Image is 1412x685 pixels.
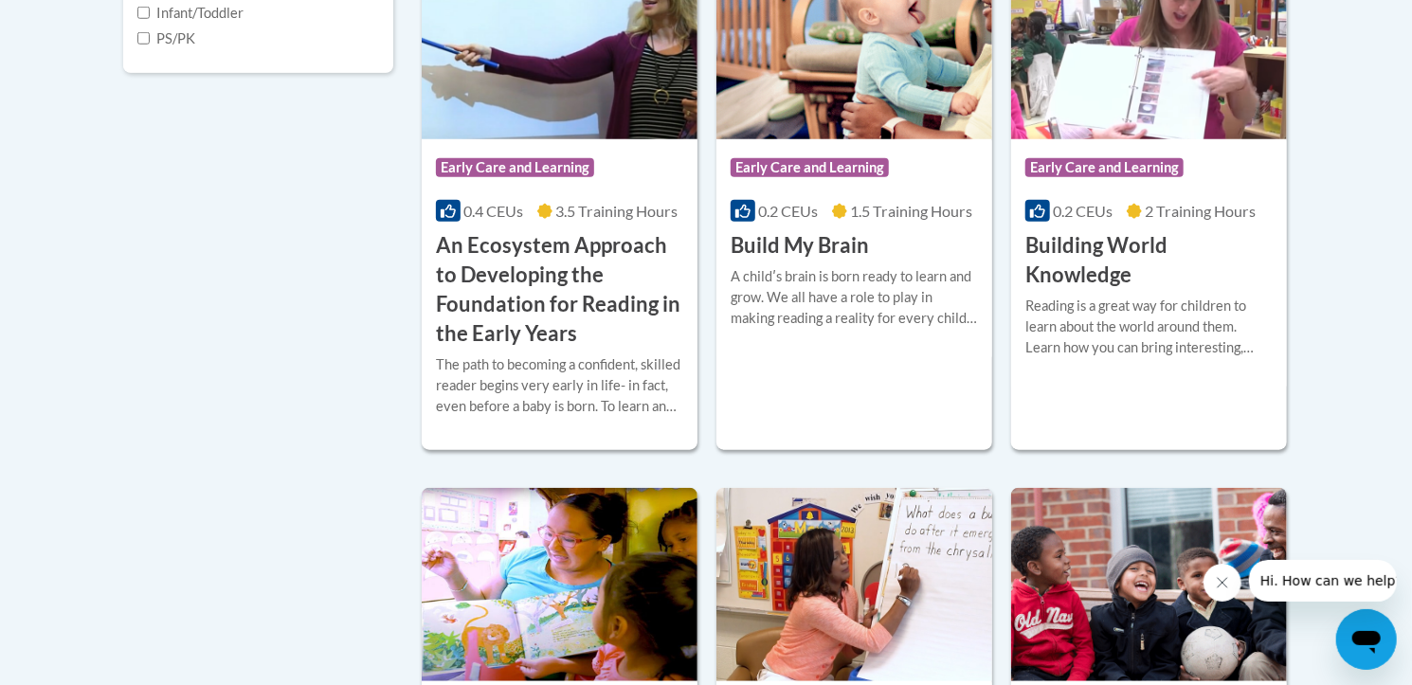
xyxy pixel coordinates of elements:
span: 0.2 CEUs [758,202,818,220]
span: 3.5 Training Hours [555,202,678,220]
div: A childʹs brain is born ready to learn and grow. We all have a role to play in making reading a r... [731,266,978,329]
input: Checkbox for Options [137,7,150,19]
span: Early Care and Learning [731,158,889,177]
input: Checkbox for Options [137,32,150,45]
div: The path to becoming a confident, skilled reader begins very early in life- in fact, even before ... [436,354,683,417]
span: 1.5 Training Hours [850,202,972,220]
span: Early Care and Learning [436,158,594,177]
h3: Building World Knowledge [1025,231,1273,290]
img: Course Logo [716,488,992,681]
img: Course Logo [422,488,697,681]
span: Hi. How can we help? [11,13,154,28]
span: Early Care and Learning [1025,158,1184,177]
span: 2 Training Hours [1145,202,1256,220]
iframe: Message from company [1249,560,1397,602]
iframe: Close message [1204,564,1241,602]
img: Course Logo [1011,488,1287,681]
iframe: Button to launch messaging window [1336,609,1397,670]
label: Infant/Toddler [137,3,244,24]
h3: Build My Brain [731,231,869,261]
h3: An Ecosystem Approach to Developing the Foundation for Reading in the Early Years [436,231,683,348]
span: 0.2 CEUs [1053,202,1113,220]
div: Reading is a great way for children to learn about the world around them. Learn how you can bring... [1025,296,1273,358]
span: 0.4 CEUs [463,202,523,220]
label: PS/PK [137,28,195,49]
